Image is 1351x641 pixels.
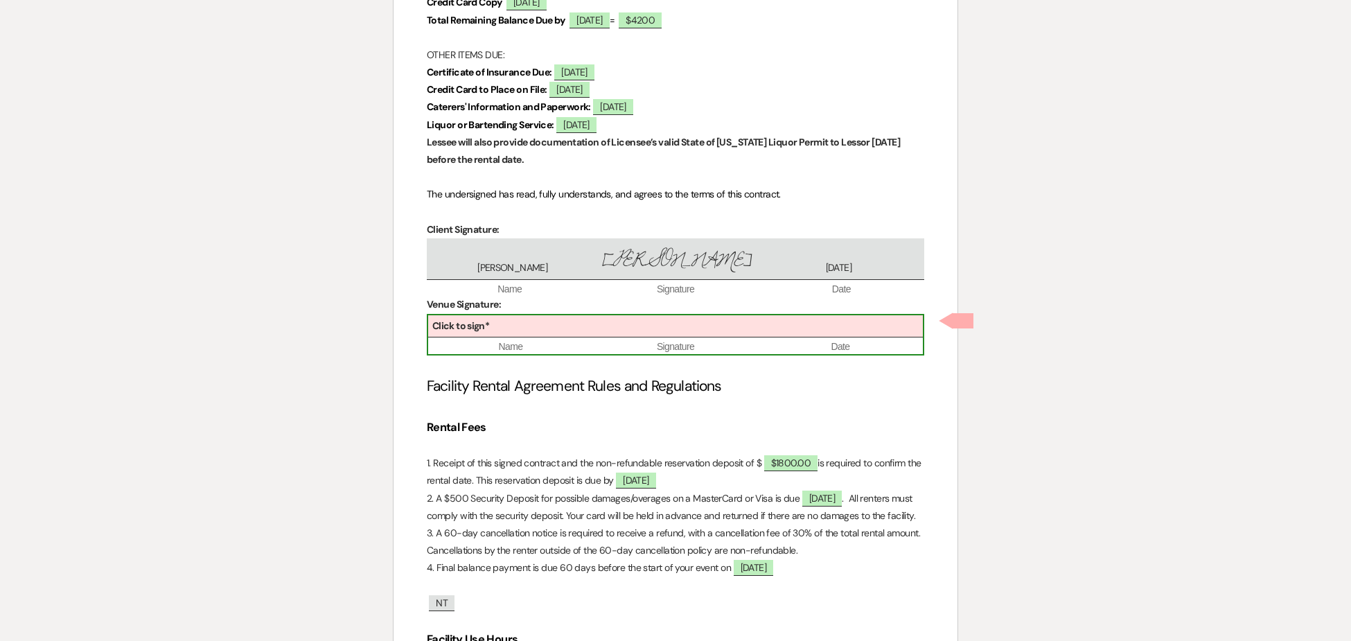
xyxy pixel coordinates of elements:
span: NT [429,595,454,611]
strong: Rental Fees [427,420,486,434]
span: Name [427,283,592,297]
span: Signature [593,340,758,354]
strong: Total Remaining Balance Due by [427,14,565,26]
span: [DATE] [554,64,594,80]
span: Date [759,283,924,297]
p: 4. Final balance payment is due 60 days before the start of your event on [427,559,924,577]
strong: Certificate of Insurance Due: [427,66,552,78]
span: $1800.00 [764,455,818,471]
span: [DATE] [556,117,597,133]
strong: Liquor or Bartending Service: [427,118,554,131]
span: [PERSON_NAME] [594,245,757,275]
span: = [610,14,615,26]
p: 3. A 60-day cancellation notice is required to receive a refund, with a cancellation fee of 30% o... [427,525,924,559]
span: [PERSON_NAME] [431,261,594,275]
b: Click to sign* [432,319,489,332]
strong: Caterers' Information and Paperwork: [427,100,591,113]
p: 1. Receipt of this signed contract and the non-refundable reservation deposit of $ is required to... [427,455,924,489]
span: The undersigned has read, fully understands, and agrees to the terms of this contract. [427,188,781,200]
span: [DATE] [616,473,656,489]
strong: Credit Card to Place on File: [427,83,547,96]
span: [DATE] [569,12,610,28]
span: [DATE] [593,99,633,115]
span: $4200 [619,12,662,28]
p: 2. A $500 Security Deposit for possible damages/overages on a MasterCard or Visa is due . All ren... [427,490,924,525]
span: Signature [592,283,758,297]
span: Date [758,340,923,354]
span: Facility Rental Agreement Rules and Regulations [427,376,722,396]
span: [DATE] [734,560,774,576]
strong: Lessee will also provide documentation of Licensee’s valid State of [US_STATE] Liquor Permit to L... [427,136,901,166]
span: [DATE] [549,82,590,98]
span: [DATE] [802,491,842,507]
span: Name [428,340,593,354]
p: OTHER ITEMS DUE: [427,46,924,64]
span: [DATE] [757,261,920,275]
strong: Venue Signature: [427,298,501,310]
strong: Client Signature: [427,223,499,236]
